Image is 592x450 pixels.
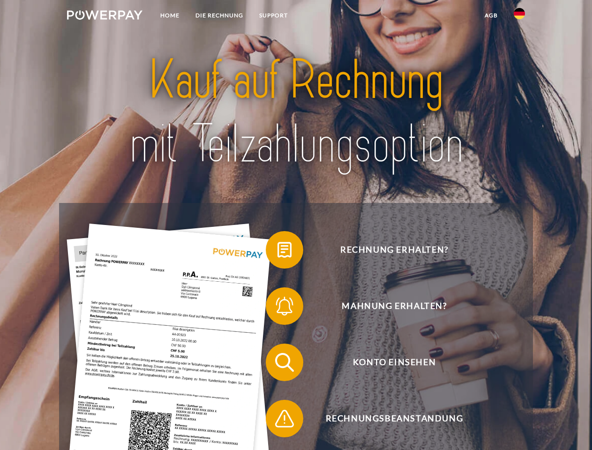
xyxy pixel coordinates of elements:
span: Mahnung erhalten? [279,287,509,325]
span: Rechnung erhalten? [279,231,509,269]
a: DIE RECHNUNG [187,7,251,24]
a: Home [152,7,187,24]
button: Mahnung erhalten? [266,287,510,325]
img: qb_warning.svg [273,407,296,430]
span: Konto einsehen [279,344,509,381]
img: qb_search.svg [273,351,296,374]
button: Rechnung erhalten? [266,231,510,269]
img: de [514,8,525,19]
img: qb_bill.svg [273,238,296,262]
img: logo-powerpay-white.svg [67,10,142,20]
button: Rechnungsbeanstandung [266,400,510,437]
a: SUPPORT [251,7,296,24]
img: title-powerpay_de.svg [90,45,502,180]
span: Rechnungsbeanstandung [279,400,509,437]
a: agb [477,7,506,24]
button: Konto einsehen [266,344,510,381]
img: qb_bell.svg [273,294,296,318]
